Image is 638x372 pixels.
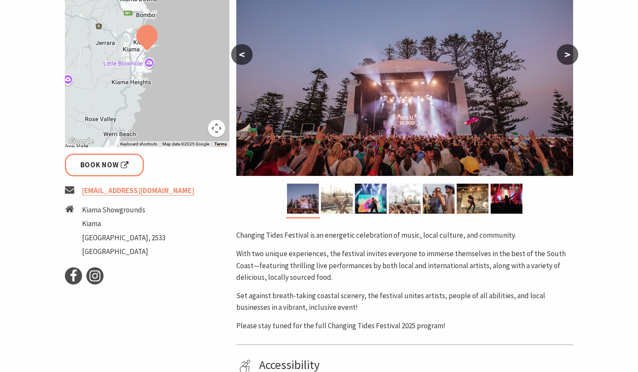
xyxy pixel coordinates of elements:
[120,141,157,147] button: Keyboard shortcuts
[491,184,522,214] img: Changing Tides Festival Goers - 3
[65,154,144,176] a: Book Now
[423,184,455,214] img: Changing Tides Festival Goers - 2
[287,184,319,214] img: Changing Tides Main Stage
[236,230,573,241] p: Changing Tides Festival is an energetic celebration of music, local culture, and community.
[82,204,165,216] li: Kiama Showgrounds
[208,120,225,137] button: Map camera controls
[321,184,353,214] img: Changing Tides Performance - 1
[236,320,573,332] p: Please stay tuned for the full Changing Tides Festival 2025 program!
[162,142,209,146] span: Map data ©2025 Google
[214,142,227,147] a: Terms (opens in new tab)
[82,246,165,257] li: [GEOGRAPHIC_DATA]
[82,232,165,244] li: [GEOGRAPHIC_DATA], 2533
[457,184,488,214] img: Changing Tides Performance - 2
[236,248,573,283] p: With two unique experiences, the festival invites everyone to immerse themselves in the best of t...
[80,159,129,171] span: Book Now
[231,44,253,65] button: <
[82,186,194,196] a: [EMAIL_ADDRESS][DOMAIN_NAME]
[67,136,95,147] img: Google
[557,44,578,65] button: >
[389,184,421,214] img: Changing Tides Festival Goers - 1
[355,184,387,214] img: Changing Tides Performers - 3
[67,136,95,147] a: Open this area in Google Maps (opens a new window)
[236,290,573,313] p: Set against breath-taking coastal scenery, the festival unites artists, people of all abilities, ...
[82,218,165,230] li: Kiama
